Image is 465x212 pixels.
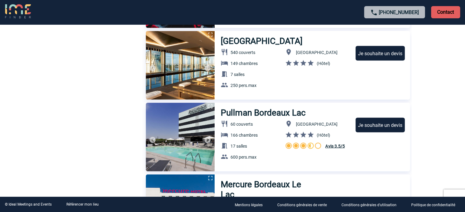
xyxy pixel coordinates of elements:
span: 250 pers.max [231,83,256,88]
img: 1.jpg [146,103,215,171]
img: baseline_location_on_white_24dp-b.png [285,49,292,56]
span: Avis 3.5/5 [325,144,345,149]
span: 166 chambres [231,133,258,138]
img: baseline_location_on_white_24dp-b.png [285,120,292,128]
img: baseline_group_white_24dp-b.png [221,81,228,89]
span: 17 salles [231,144,247,149]
span: [GEOGRAPHIC_DATA] [296,50,337,55]
span: [GEOGRAPHIC_DATA] [296,122,337,127]
div: Je souhaite un devis [356,118,405,132]
div: Je souhaite un devis [356,46,405,61]
a: Conditions générales d'utilisation [337,202,406,207]
span: 540 couverts [231,50,255,55]
img: baseline_hotel_white_24dp-b.png [221,59,228,67]
a: Conditions générales de vente [272,202,337,207]
img: 1.jpg [146,31,215,100]
h3: [GEOGRAPHIC_DATA] [221,36,303,46]
span: 7 salles [231,72,245,77]
span: 600 pers.max [231,155,256,160]
p: Conditions générales de vente [277,203,327,207]
p: Politique de confidentialité [411,203,455,207]
img: call-24-px.png [370,9,378,16]
img: baseline_restaurant_white_24dp-b.png [221,49,228,56]
a: Référencer mon lieu [66,202,99,207]
a: [PHONE_NUMBER] [379,9,419,15]
p: Conditions générales d'utilisation [341,203,397,207]
a: Mentions légales [230,202,272,207]
p: Mentions légales [235,203,263,207]
img: baseline_meeting_room_white_24dp-b.png [221,70,228,78]
div: © Ideal Meetings and Events [5,202,52,207]
h3: Pullman Bordeaux Lac [221,108,306,118]
a: Politique de confidentialité [406,202,465,207]
p: Contact [431,6,460,18]
h3: Mercure Bordeaux Le Lac [221,179,317,199]
span: (Hôtel) [317,61,330,66]
img: baseline_hotel_white_24dp-b.png [221,131,228,138]
span: (Hôtel) [317,133,330,138]
span: 60 couverts [231,122,253,127]
img: baseline_restaurant_white_24dp-b.png [221,120,228,128]
img: baseline_meeting_room_white_24dp-b.png [221,142,228,149]
span: 149 chambres [231,61,258,66]
img: baseline_group_white_24dp-b.png [221,153,228,160]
